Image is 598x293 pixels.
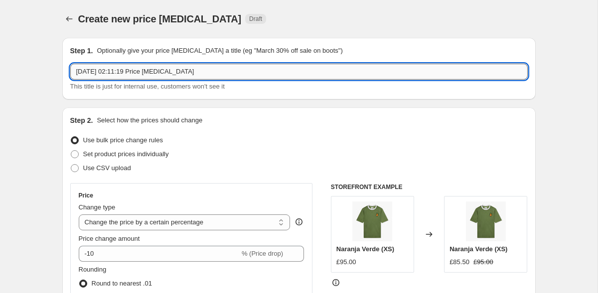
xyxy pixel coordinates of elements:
[466,201,506,241] img: FUTJSYSSCRW01GR06_01_80x.jpg
[449,257,469,267] div: £85.50
[83,164,131,172] span: Use CSV upload
[331,183,528,191] h6: STOREFRONT EXAMPLE
[79,235,140,242] span: Price change amount
[473,257,493,267] strike: £95.00
[70,46,93,56] h2: Step 1.
[83,150,169,158] span: Set product prices individually
[62,12,76,26] button: Price change jobs
[336,257,356,267] div: £95.00
[336,245,394,253] span: Naranja Verde (XS)
[79,246,240,262] input: -15
[294,217,304,227] div: help
[79,266,107,273] span: Rounding
[449,245,507,253] span: Naranja Verde (XS)
[97,46,342,56] p: Optionally give your price [MEDICAL_DATA] a title (eg "March 30% off sale on boots")
[79,203,116,211] span: Change type
[242,250,283,257] span: % (Price drop)
[70,115,93,125] h2: Step 2.
[97,115,202,125] p: Select how the prices should change
[249,15,262,23] span: Draft
[79,192,93,199] h3: Price
[92,280,152,287] span: Round to nearest .01
[83,136,163,144] span: Use bulk price change rules
[70,83,225,90] span: This title is just for internal use, customers won't see it
[78,13,242,24] span: Create new price [MEDICAL_DATA]
[352,201,392,241] img: FUTJSYSSCRW01GR06_01_80x.jpg
[70,64,528,80] input: 30% off holiday sale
